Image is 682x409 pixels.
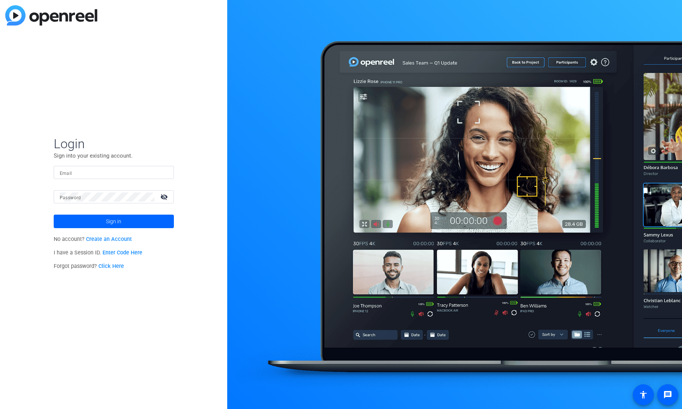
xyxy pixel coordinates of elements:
[639,390,648,399] mat-icon: accessibility
[54,136,174,152] span: Login
[54,152,174,160] p: Sign into your existing account.
[5,5,97,26] img: blue-gradient.svg
[106,212,121,231] span: Sign in
[54,236,132,242] span: No account?
[60,171,72,176] mat-label: Email
[663,390,672,399] mat-icon: message
[86,236,132,242] a: Create an Account
[54,250,143,256] span: I have a Session ID.
[54,263,124,269] span: Forgot password?
[156,191,174,202] mat-icon: visibility_off
[60,168,168,177] input: Enter Email Address
[60,195,81,200] mat-label: Password
[103,250,142,256] a: Enter Code Here
[54,215,174,228] button: Sign in
[98,263,124,269] a: Click Here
